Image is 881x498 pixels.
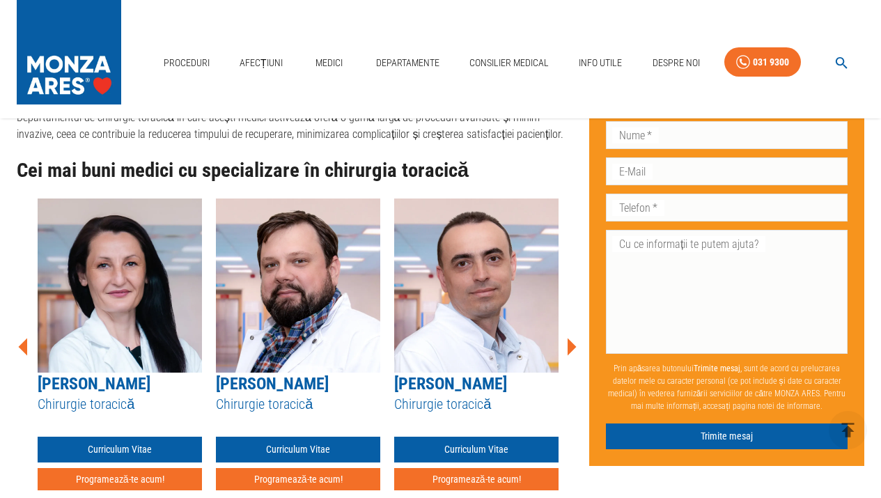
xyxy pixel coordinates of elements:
a: Departamente [371,49,445,77]
button: Programează-te acum! [216,468,380,491]
a: [PERSON_NAME] [216,374,329,394]
p: Prin apăsarea butonului , sunt de acord cu prelucrarea datelor mele cu caracter personal (ce pot ... [606,357,848,418]
a: Consilier Medical [464,49,554,77]
button: Programează-te acum! [38,468,202,491]
a: Afecțiuni [234,49,288,77]
h5: Chirurgie toracică [394,395,559,414]
button: Programează-te acum! [394,468,559,491]
a: 031 9300 [724,47,801,77]
a: Curriculum Vitae [394,437,559,462]
b: Trimite mesaj [694,364,740,373]
a: Info Utile [573,49,627,77]
a: Despre Noi [647,49,705,77]
div: 031 9300 [753,54,789,71]
a: [PERSON_NAME] [38,374,150,394]
a: Medici [307,49,352,77]
a: Proceduri [158,49,215,77]
a: Curriculum Vitae [38,437,202,462]
button: Trimite mesaj [606,423,848,449]
h2: Cei mai buni medici cu specializare în chirurgia toracică [17,159,578,182]
a: [PERSON_NAME] [394,374,507,394]
a: Curriculum Vitae [216,437,380,462]
p: Departamentul de chirurgie toracică în care acești medici activează oferă o gamă largă de procedu... [17,109,578,143]
h5: Chirurgie toracică [216,395,380,414]
button: delete [829,411,867,449]
h5: Chirurgie toracică [38,395,202,414]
